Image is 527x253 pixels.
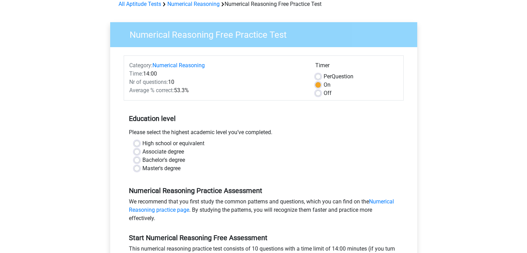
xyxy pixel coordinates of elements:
span: Nr of questions: [129,79,168,85]
div: 14:00 [124,70,310,78]
div: 10 [124,78,310,86]
span: Category: [129,62,152,69]
h5: Start Numerical Reasoning Free Assessment [129,234,398,242]
label: Question [324,72,353,81]
h3: Numerical Reasoning Free Practice Test [121,27,412,40]
label: Off [324,89,332,97]
div: Timer [315,61,398,72]
h5: Education level [129,112,398,125]
label: On [324,81,331,89]
span: Per [324,73,332,80]
div: 53.3% [124,86,310,95]
h5: Numerical Reasoning Practice Assessment [129,186,398,195]
label: High school or equivalent [142,139,204,148]
label: Associate degree [142,148,184,156]
div: Please select the highest academic level you’ve completed. [124,128,404,139]
span: Average % correct: [129,87,174,94]
label: Bachelor's degree [142,156,185,164]
a: All Aptitude Tests [118,1,161,7]
label: Master's degree [142,164,181,173]
span: Time: [129,70,143,77]
div: We recommend that you first study the common patterns and questions, which you can find on the . ... [124,198,404,225]
a: Numerical Reasoning [167,1,220,7]
a: Numerical Reasoning [152,62,205,69]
